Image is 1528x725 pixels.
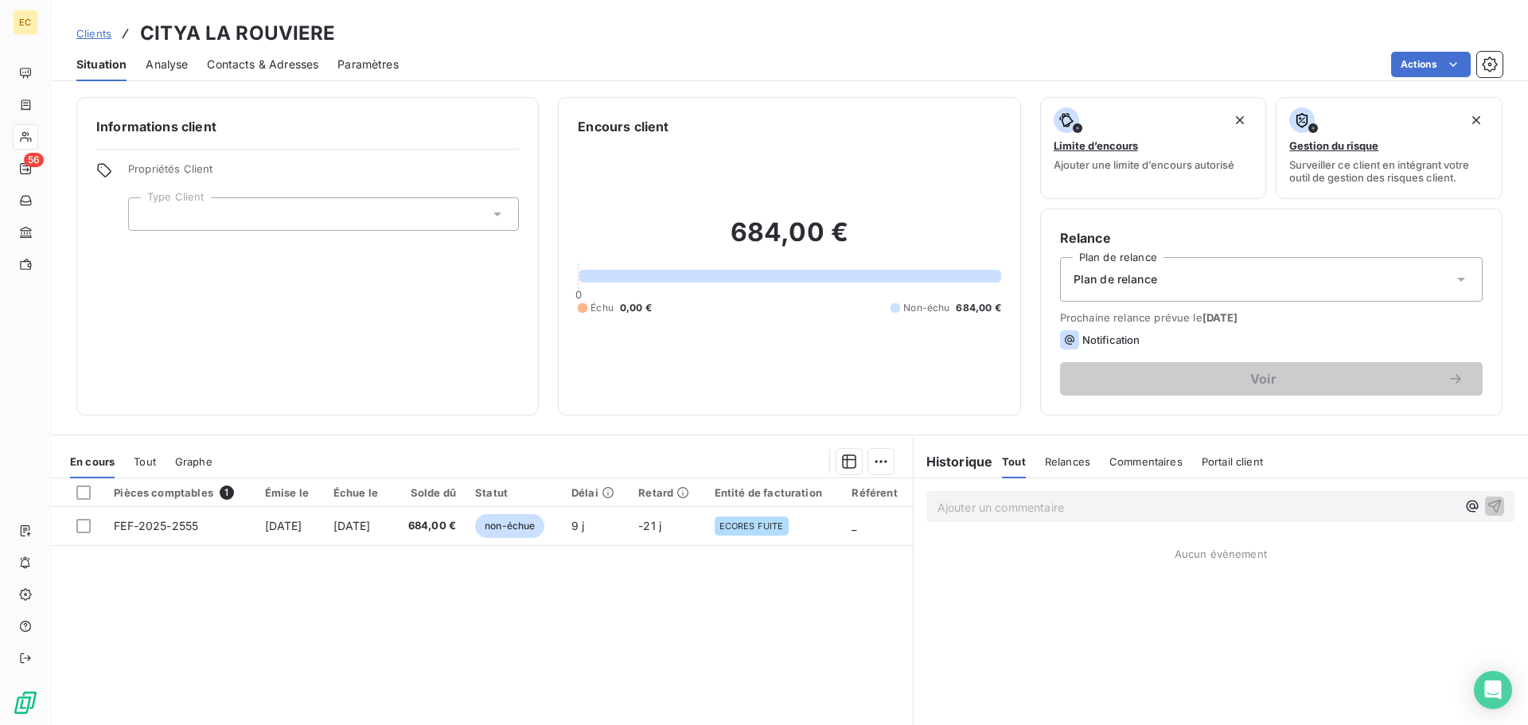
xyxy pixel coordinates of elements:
[1060,311,1483,324] span: Prochaine relance prévue le
[1040,97,1267,199] button: Limite d’encoursAjouter une limite d’encours autorisé
[578,216,1000,264] h2: 684,00 €
[1054,158,1234,171] span: Ajouter une limite d’encours autorisé
[1002,455,1026,468] span: Tout
[70,455,115,468] span: En cours
[591,301,614,315] span: Échu
[852,486,902,499] div: Référent
[76,25,111,41] a: Clients
[24,153,44,167] span: 56
[475,514,544,538] span: non-échue
[852,519,856,532] span: _
[403,486,456,499] div: Solde dû
[620,301,652,315] span: 0,00 €
[114,519,198,532] span: FEF-2025-2555
[140,19,336,48] h3: CITYA LA ROUVIERE
[114,485,245,500] div: Pièces comptables
[146,57,188,72] span: Analyse
[1060,362,1483,396] button: Voir
[571,486,619,499] div: Délai
[1289,139,1378,152] span: Gestion du risque
[1202,455,1263,468] span: Portail client
[578,117,668,136] h6: Encours client
[956,301,1000,315] span: 684,00 €
[207,57,318,72] span: Contacts & Adresses
[13,10,38,35] div: EC
[1054,139,1138,152] span: Limite d’encours
[1203,311,1238,324] span: [DATE]
[1474,671,1512,709] div: Open Intercom Messenger
[134,455,156,468] span: Tout
[715,486,833,499] div: Entité de facturation
[719,521,784,531] span: ECORES FUITE
[1045,455,1090,468] span: Relances
[1079,372,1448,385] span: Voir
[265,486,314,499] div: Émise le
[337,57,399,72] span: Paramètres
[142,207,154,221] input: Ajouter une valeur
[220,485,234,500] span: 1
[638,486,695,499] div: Retard
[1175,548,1267,560] span: Aucun évènement
[403,518,456,534] span: 684,00 €
[475,486,552,499] div: Statut
[638,519,661,532] span: -21 j
[1060,228,1483,248] h6: Relance
[175,455,212,468] span: Graphe
[1289,158,1489,184] span: Surveiller ce client en intégrant votre outil de gestion des risques client.
[13,690,38,715] img: Logo LeanPay
[265,519,302,532] span: [DATE]
[76,27,111,40] span: Clients
[903,301,949,315] span: Non-échu
[1391,52,1471,77] button: Actions
[1082,333,1140,346] span: Notification
[1074,271,1157,287] span: Plan de relance
[76,57,127,72] span: Situation
[1109,455,1183,468] span: Commentaires
[1276,97,1503,199] button: Gestion du risqueSurveiller ce client en intégrant votre outil de gestion des risques client.
[333,519,371,532] span: [DATE]
[96,117,519,136] h6: Informations client
[333,486,384,499] div: Échue le
[914,452,993,471] h6: Historique
[575,288,582,301] span: 0
[571,519,584,532] span: 9 j
[128,162,519,185] span: Propriétés Client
